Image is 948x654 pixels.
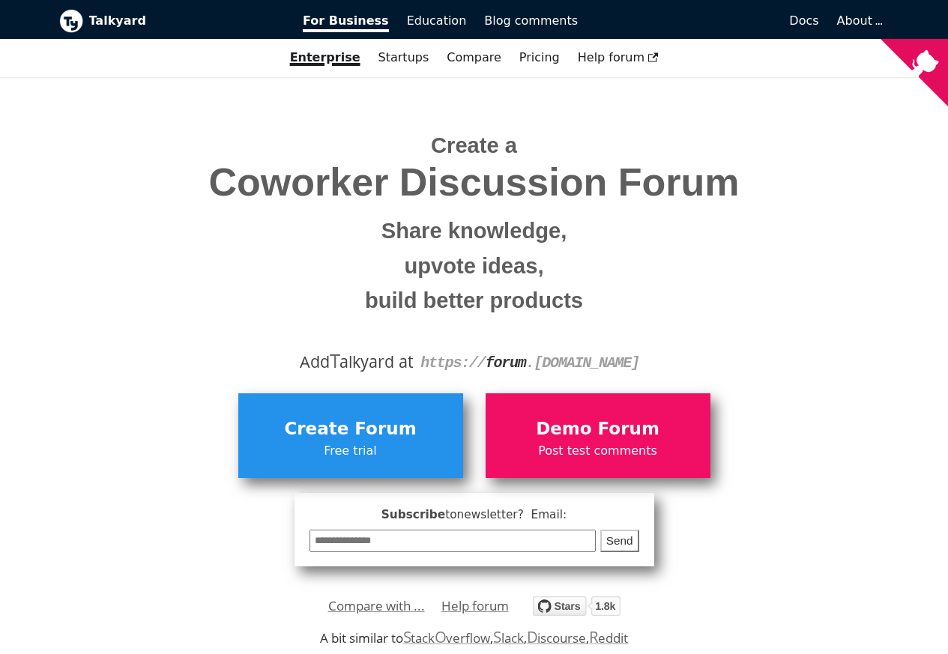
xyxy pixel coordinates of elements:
span: Coworker Discussion Forum [70,161,878,204]
a: Help forum [441,595,509,617]
a: Demo ForumPost test comments [486,393,710,477]
a: Reddit [589,629,628,647]
small: upvote ideas, [70,249,878,284]
a: For Business [294,8,398,34]
small: Share knowledge, [70,214,878,249]
a: Slack [493,629,523,647]
img: Talkyard logo [59,9,83,33]
a: Enterprise [281,45,369,70]
span: Blog comments [484,13,578,28]
span: R [589,626,599,647]
span: Education [407,13,467,28]
span: Help forum [578,50,659,64]
span: D [527,626,538,647]
a: Create ForumFree trial [238,393,463,477]
a: Help forum [569,45,668,70]
span: O [435,626,447,647]
b: Talkyard [89,11,283,31]
a: Pricing [510,45,569,70]
a: Blog comments [475,8,587,34]
span: Subscribe [310,506,639,524]
span: Create a [431,133,517,157]
strong: forum [486,354,526,372]
span: S [403,626,411,647]
span: Free trial [246,441,456,461]
a: Star debiki/talkyard on GitHub [533,599,621,620]
span: T [330,347,340,374]
a: About [837,13,881,28]
a: StackOverflow [403,629,491,647]
span: Demo Forum [493,415,703,443]
code: https:// . [DOMAIN_NAME] [420,354,639,372]
a: Docs [587,8,828,34]
a: Startups [369,45,438,70]
a: Compare [447,50,501,64]
span: Docs [789,13,818,28]
button: Send [600,530,639,553]
a: Compare with ... [328,595,425,617]
small: build better products [70,283,878,318]
span: S [493,626,501,647]
span: For Business [303,13,389,32]
img: talkyard.svg [533,596,621,616]
a: Education [398,8,476,34]
div: Add alkyard at [70,349,878,375]
span: Post test comments [493,441,703,461]
a: Talkyard logoTalkyard [59,9,283,33]
span: to newsletter ? Email: [445,508,567,521]
a: Discourse [527,629,586,647]
span: Create Forum [246,415,456,443]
